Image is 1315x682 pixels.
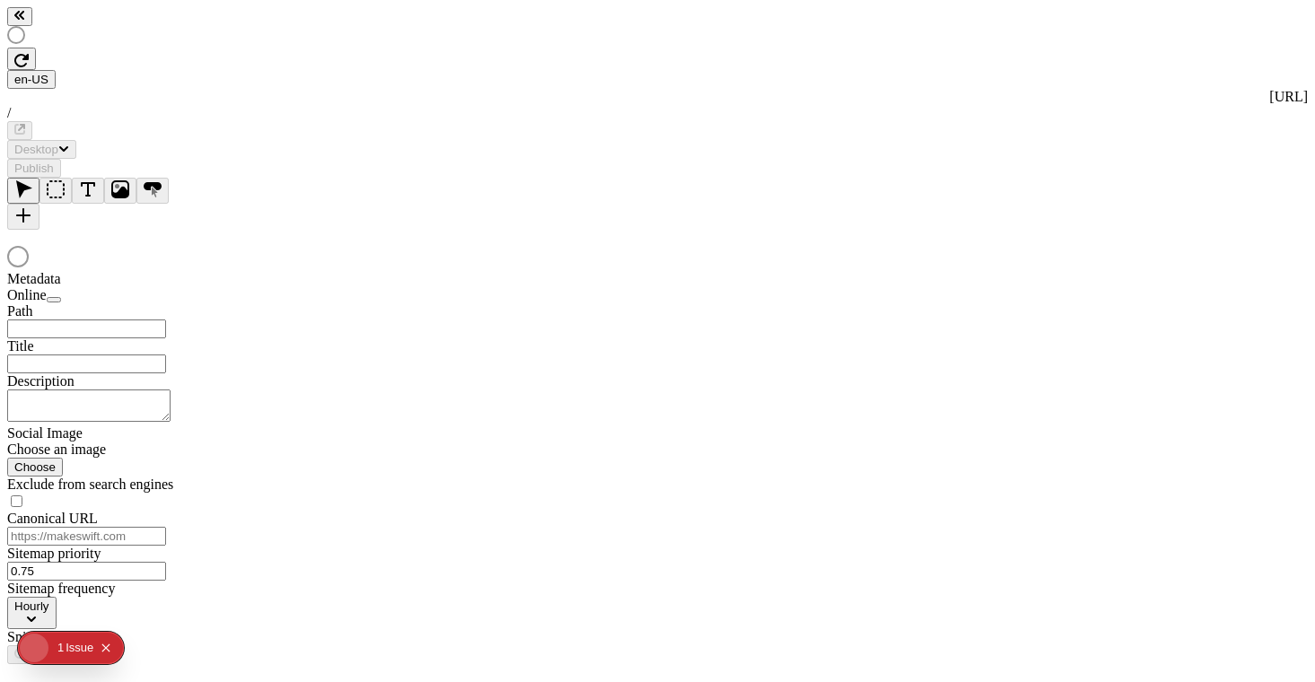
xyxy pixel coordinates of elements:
[7,442,223,458] div: Choose an image
[7,105,1308,121] div: /
[14,143,58,156] span: Desktop
[136,178,169,204] button: Button
[7,581,115,596] span: Sitemap frequency
[7,458,63,477] button: Choose
[7,89,1308,105] div: [URL]
[7,338,34,354] span: Title
[7,373,75,389] span: Description
[14,73,48,86] span: en-US
[14,599,49,613] span: Hourly
[72,178,104,204] button: Text
[7,287,47,302] span: Online
[104,178,136,204] button: Image
[7,70,56,89] button: Open locale picker
[7,527,166,546] input: https://makeswift.com
[7,303,32,319] span: Path
[14,460,56,474] span: Choose
[7,511,98,526] span: Canonical URL
[14,162,54,175] span: Publish
[7,546,101,561] span: Sitemap priority
[7,140,76,159] button: Desktop
[7,629,223,645] div: Snippets
[7,271,223,287] div: Metadata
[7,159,61,178] button: Publish
[7,477,173,492] span: Exclude from search engines
[7,425,83,441] span: Social Image
[7,597,57,629] button: Hourly
[39,178,72,204] button: Box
